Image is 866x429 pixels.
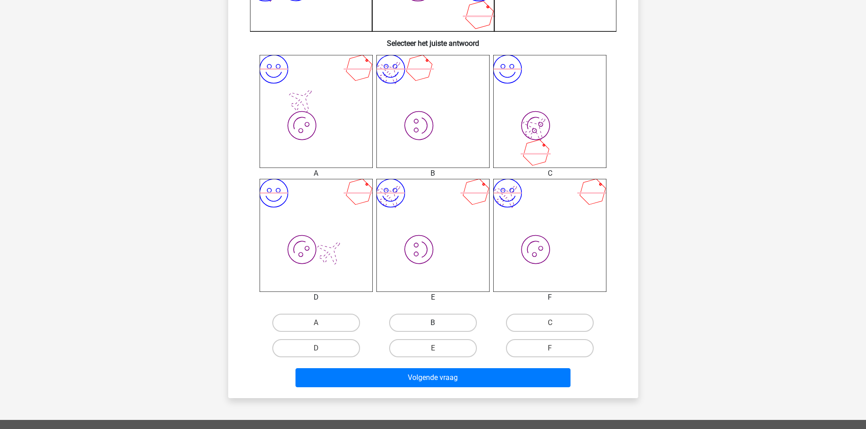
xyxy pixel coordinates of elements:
label: F [506,339,594,357]
div: F [486,292,613,303]
div: B [370,168,496,179]
label: D [272,339,360,357]
button: Volgende vraag [295,368,571,387]
div: D [253,292,380,303]
label: A [272,314,360,332]
div: A [253,168,380,179]
label: C [506,314,594,332]
label: E [389,339,477,357]
h6: Selecteer het juiste antwoord [243,32,624,48]
div: C [486,168,613,179]
div: E [370,292,496,303]
label: B [389,314,477,332]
